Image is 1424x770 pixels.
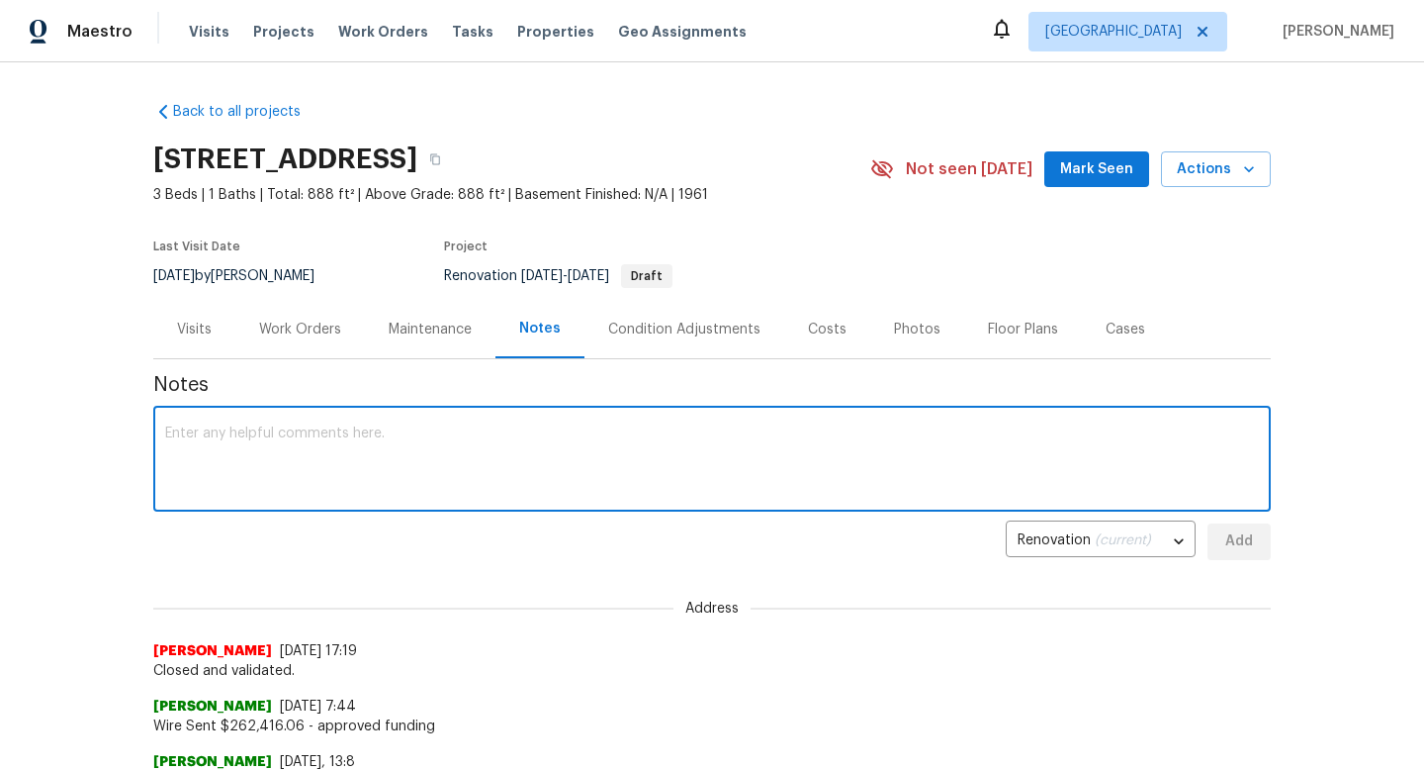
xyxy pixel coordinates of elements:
[1275,22,1394,42] span: [PERSON_NAME]
[153,185,870,205] span: 3 Beds | 1 Baths | Total: 888 ft² | Above Grade: 888 ft² | Basement Finished: N/A | 1961
[1161,151,1271,188] button: Actions
[521,269,563,283] span: [DATE]
[444,269,672,283] span: Renovation
[67,22,133,42] span: Maestro
[153,149,417,169] h2: [STREET_ADDRESS]
[521,269,609,283] span: -
[568,269,609,283] span: [DATE]
[608,320,760,339] div: Condition Adjustments
[623,270,670,282] span: Draft
[906,159,1032,179] span: Not seen [DATE]
[153,102,343,122] a: Back to all projects
[517,22,594,42] span: Properties
[153,717,1271,736] span: Wire Sent $262,416.06 - approved funding
[808,320,846,339] div: Costs
[153,697,272,717] span: [PERSON_NAME]
[153,661,1271,681] span: Closed and validated.
[253,22,314,42] span: Projects
[444,241,488,252] span: Project
[1106,320,1145,339] div: Cases
[1177,157,1255,182] span: Actions
[1095,533,1151,547] span: (current)
[259,320,341,339] div: Work Orders
[1045,22,1182,42] span: [GEOGRAPHIC_DATA]
[1060,157,1133,182] span: Mark Seen
[177,320,212,339] div: Visits
[338,22,428,42] span: Work Orders
[988,320,1058,339] div: Floor Plans
[389,320,472,339] div: Maintenance
[452,25,493,39] span: Tasks
[1044,151,1149,188] button: Mark Seen
[153,375,1271,395] span: Notes
[280,755,355,769] span: [DATE], 13:8
[280,644,357,658] span: [DATE] 17:19
[1006,518,1196,566] div: Renovation (current)
[673,599,751,619] span: Address
[280,700,356,714] span: [DATE] 7:44
[153,241,240,252] span: Last Visit Date
[189,22,229,42] span: Visits
[153,641,272,661] span: [PERSON_NAME]
[618,22,747,42] span: Geo Assignments
[153,264,338,288] div: by [PERSON_NAME]
[894,320,940,339] div: Photos
[519,319,561,338] div: Notes
[153,269,195,283] span: [DATE]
